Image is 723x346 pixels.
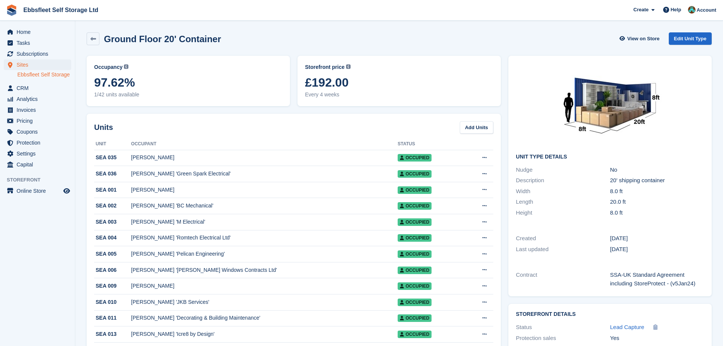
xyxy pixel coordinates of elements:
a: menu [4,116,71,126]
span: Occupied [398,314,432,322]
div: Height [516,209,610,217]
div: [PERSON_NAME] [131,186,398,194]
div: Last updated [516,245,610,254]
span: Occupied [398,170,432,178]
img: 20-ft-container.jpg [554,63,667,148]
span: Coupons [17,127,62,137]
a: Add Units [460,121,493,134]
a: menu [4,148,71,159]
span: Occupied [398,234,432,242]
a: Ebbsfleet Self Storage Ltd [20,4,101,16]
a: Edit Unit Type [669,32,712,45]
img: stora-icon-8386f47178a22dfd0bd8f6a31ec36ba5ce8667c1dd55bd0f319d3a0aa187defe.svg [6,5,17,16]
a: menu [4,127,71,137]
a: Preview store [62,186,71,195]
span: Occupied [398,299,432,306]
div: [PERSON_NAME] 'Icre8 by Design' [131,330,398,338]
div: SEA 035 [94,154,131,162]
img: George Spring [688,6,696,14]
span: Occupied [398,218,432,226]
div: SEA 004 [94,234,131,242]
div: [PERSON_NAME] 'Pelican Engineering' [131,250,398,258]
span: Occupied [398,186,432,194]
span: Settings [17,148,62,159]
div: 8.0 ft [610,209,704,217]
span: Invoices [17,105,62,115]
a: menu [4,94,71,104]
div: [PERSON_NAME] 'Romtech Electrical Ltd' [131,234,398,242]
div: [PERSON_NAME] '[PERSON_NAME] Windows Contracts Ltd' [131,266,398,274]
a: menu [4,137,71,148]
div: SEA 006 [94,266,131,274]
div: [DATE] [610,245,704,254]
img: icon-info-grey-7440780725fd019a000dd9b08b2336e03edf1995a4989e88bcd33f0948082b44.svg [346,64,351,69]
a: Ebbsfleet Self Storage [17,71,71,78]
span: Subscriptions [17,49,62,59]
span: Tasks [17,38,62,48]
span: Help [671,6,681,14]
div: Status [516,323,610,332]
div: [DATE] [610,234,704,243]
span: Occupied [398,202,432,210]
div: Length [516,198,610,206]
span: Every 4 weeks [305,91,493,99]
h2: Unit Type details [516,154,704,160]
div: SEA 013 [94,330,131,338]
div: SEA 010 [94,298,131,306]
th: Status [398,138,467,150]
div: [PERSON_NAME] 'BC Mechanical' [131,202,398,210]
span: Create [633,6,648,14]
img: icon-info-grey-7440780725fd019a000dd9b08b2336e03edf1995a4989e88bcd33f0948082b44.svg [124,64,128,69]
div: SEA 011 [94,314,131,322]
div: [PERSON_NAME] 'Decorating & Building Maintenance' [131,314,398,322]
a: Lead Capture [610,323,644,332]
span: Storefront [7,176,75,184]
div: [PERSON_NAME] [131,282,398,290]
span: Occupancy [94,63,122,71]
div: 20.0 ft [610,198,704,206]
div: Description [516,176,610,185]
a: menu [4,105,71,115]
a: menu [4,59,71,70]
span: Online Store [17,186,62,196]
div: Nudge [516,166,610,174]
div: Yes [610,334,704,343]
th: Unit [94,138,131,150]
div: SEA 003 [94,218,131,226]
div: Protection sales [516,334,610,343]
span: Occupied [398,154,432,162]
div: 20' shipping container [610,176,704,185]
div: SEA 009 [94,282,131,290]
a: menu [4,38,71,48]
a: menu [4,49,71,59]
span: Pricing [17,116,62,126]
div: [PERSON_NAME] 'Green Spark Electrical' [131,170,398,178]
span: Home [17,27,62,37]
div: SEA 036 [94,170,131,178]
a: menu [4,186,71,196]
span: Occupied [398,331,432,338]
div: SEA 001 [94,186,131,194]
span: 1/42 units available [94,91,282,99]
div: Width [516,187,610,196]
span: Occupied [398,267,432,274]
span: CRM [17,83,62,93]
span: Occupied [398,250,432,258]
th: Occupant [131,138,398,150]
div: SEA 002 [94,202,131,210]
a: menu [4,159,71,170]
div: [PERSON_NAME] [131,154,398,162]
span: Sites [17,59,62,70]
div: 8.0 ft [610,187,704,196]
div: No [610,166,704,174]
div: Created [516,234,610,243]
div: Contract [516,271,610,288]
a: View on Store [619,32,663,45]
span: Analytics [17,94,62,104]
span: Account [697,6,716,14]
span: View on Store [627,35,660,43]
span: Capital [17,159,62,170]
div: [PERSON_NAME] 'M Electrical' [131,218,398,226]
span: 97.62% [94,76,282,89]
span: Occupied [398,282,432,290]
